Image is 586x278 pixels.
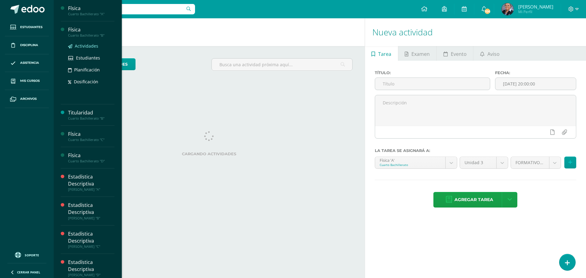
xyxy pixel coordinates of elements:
[68,273,114,277] div: [PERSON_NAME] "D"
[74,79,98,85] span: Dosificación
[375,70,490,75] label: Título:
[380,157,441,163] div: Física 'A'
[68,159,114,163] div: Cuarto Bachillerato "D"
[460,157,508,168] a: Unidad 3
[454,192,493,207] span: Agregar tarea
[68,5,114,12] div: Física
[68,138,114,142] div: Cuarto Bachillerato "C"
[20,78,40,83] span: Mis cursos
[68,26,114,38] a: FísicaCuarto Bachillerato "B"
[473,46,506,61] a: Aviso
[68,42,114,49] a: Actividades
[375,157,457,168] a: Física 'A'Cuarto Bachillerato
[68,152,114,159] div: Física
[61,18,357,46] h1: Actividades
[515,157,544,168] span: FORMATIVO (60.0%)
[68,26,114,33] div: Física
[68,244,114,249] div: [PERSON_NAME] "C"
[76,55,100,61] span: Estudiantes
[375,78,490,90] input: Título
[68,187,114,192] div: [PERSON_NAME] "A"
[68,173,114,187] div: Estadística Descriptiva
[68,12,114,16] div: Cuarto Bachillerato "A"
[68,116,114,121] div: Cuarto Bachillerato "B"
[68,216,114,220] div: [PERSON_NAME] "B"
[74,67,100,73] span: Planificación
[378,47,391,61] span: Tarea
[372,18,579,46] h1: Nueva actividad
[495,70,576,75] label: Fecha:
[68,131,114,142] a: FísicaCuarto Bachillerato "C"
[20,25,42,30] span: Estudiantes
[75,43,98,49] span: Actividades
[68,54,114,61] a: Estudiantes
[437,46,473,61] a: Evento
[380,163,441,167] div: Cuarto Bachillerato
[68,259,114,277] a: Estadística Descriptiva[PERSON_NAME] "D"
[5,54,49,72] a: Asistencia
[68,131,114,138] div: Física
[501,3,514,15] img: 7f0a1b19c3ee77ae0c5d23881bd2b77a.png
[58,4,195,14] input: Busca un usuario...
[495,78,576,90] input: Fecha de entrega
[518,4,553,10] span: [PERSON_NAME]
[365,46,398,61] a: Tarea
[68,109,114,116] div: Titularidad
[68,230,114,244] div: Estadística Descriptiva
[68,173,114,192] a: Estadística Descriptiva[PERSON_NAME] "A"
[68,152,114,163] a: FísicaCuarto Bachillerato "D"
[511,157,561,168] a: FORMATIVO (60.0%)
[17,270,40,274] span: Cerrar panel
[68,5,114,16] a: FísicaCuarto Bachillerato "A"
[68,33,114,38] div: Cuarto Bachillerato "B"
[5,72,49,90] a: Mis cursos
[212,59,352,70] input: Busca una actividad próxima aquí...
[68,78,114,85] a: Dosificación
[465,157,492,168] span: Unidad 3
[66,152,353,156] label: Cargando actividades
[68,66,114,73] a: Planificación
[518,9,553,14] span: Mi Perfil
[7,251,46,259] a: Soporte
[398,46,436,61] a: Examen
[375,148,576,153] label: La tarea se asignará a:
[5,36,49,54] a: Disciplina
[68,202,114,220] a: Estadística Descriptiva[PERSON_NAME] "B"
[68,202,114,216] div: Estadística Descriptiva
[20,43,38,48] span: Disciplina
[487,47,500,61] span: Aviso
[68,259,114,273] div: Estadística Descriptiva
[25,253,39,257] span: Soporte
[68,109,114,121] a: TitularidadCuarto Bachillerato "B"
[5,18,49,36] a: Estudiantes
[411,47,430,61] span: Examen
[5,90,49,108] a: Archivos
[20,60,39,65] span: Asistencia
[20,96,37,101] span: Archivos
[451,47,467,61] span: Evento
[68,230,114,249] a: Estadística Descriptiva[PERSON_NAME] "C"
[484,8,491,15] span: 106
